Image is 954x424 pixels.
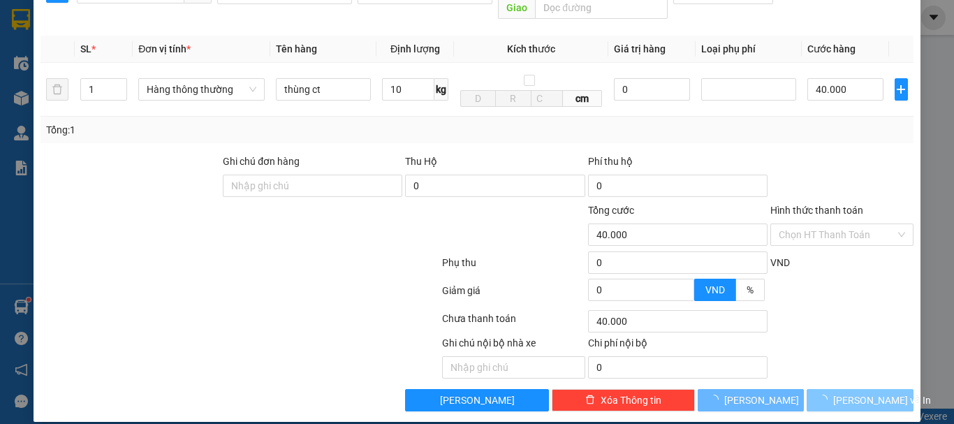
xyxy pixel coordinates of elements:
div: Chưa thanh toán [441,311,587,335]
span: Thu Hộ [405,156,437,167]
button: [PERSON_NAME] và In [807,389,913,411]
div: Phụ thu [441,255,587,279]
button: [PERSON_NAME] [405,389,548,411]
input: C [531,90,563,107]
span: [PERSON_NAME] [724,393,799,408]
span: plus [895,84,907,95]
label: Ghi chú đơn hàng [223,156,300,167]
button: plus [895,78,908,101]
span: Kích thước [507,43,555,54]
span: [PERSON_NAME] và In [833,393,931,408]
input: VD: Bàn, Ghế [276,78,371,101]
span: loading [709,395,724,404]
span: Tên hàng [276,43,317,54]
span: Định lượng [390,43,440,54]
span: Xóa Thông tin [601,393,661,408]
span: Đơn vị tính [138,43,191,54]
th: Loại phụ phí [696,36,802,63]
div: Tổng: 1 [46,122,369,138]
input: D [460,90,496,107]
span: Giá trị hàng [614,43,666,54]
span: cm [563,90,603,107]
span: [PERSON_NAME] [440,393,515,408]
button: delete [46,78,68,101]
span: Tổng cước [588,205,634,216]
input: Ghi chú đơn hàng [223,175,402,197]
span: VND [705,284,725,295]
label: Hình thức thanh toán [770,205,863,216]
span: % [747,284,754,295]
button: [PERSON_NAME] [698,389,805,411]
span: SL [80,43,91,54]
div: Giảm giá [441,283,587,307]
span: delete [585,395,595,406]
div: Phí thu hộ [588,154,768,175]
div: Ghi chú nội bộ nhà xe [442,335,585,356]
button: deleteXóa Thông tin [552,389,695,411]
span: Hàng thông thường [147,79,256,100]
input: Nhập ghi chú [442,356,585,379]
input: 0 [614,78,690,101]
span: kg [434,78,448,101]
span: Cước hàng [807,43,856,54]
span: VND [770,257,790,268]
input: R [495,90,531,107]
span: loading [818,395,833,404]
div: Chi phí nội bộ [588,335,768,356]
